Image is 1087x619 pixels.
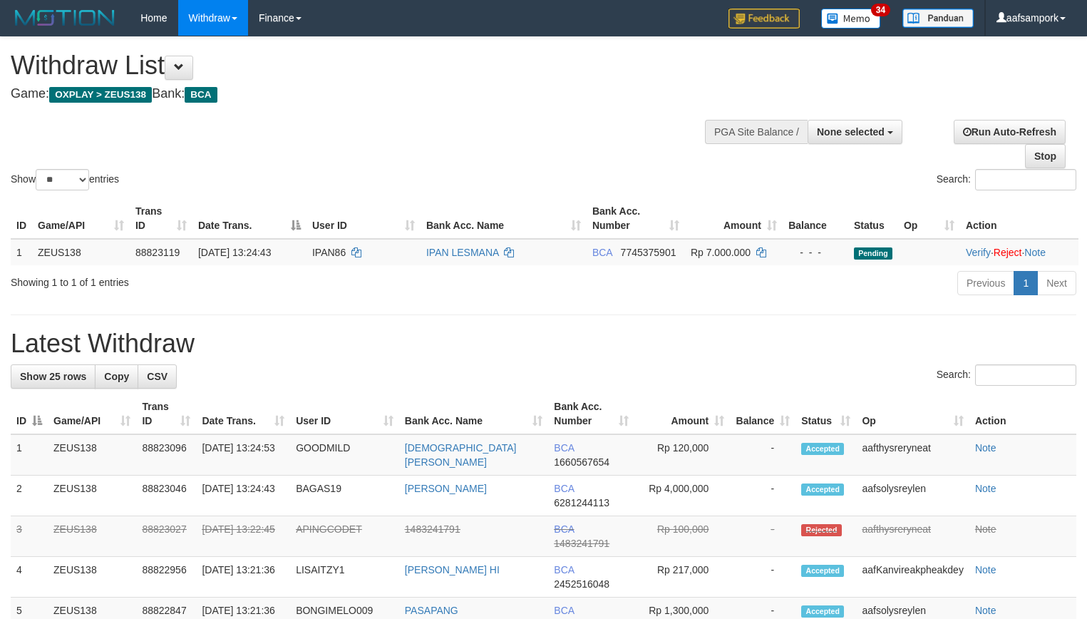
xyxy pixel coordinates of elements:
[11,198,32,239] th: ID
[554,483,574,494] span: BCA
[554,497,609,508] span: Copy 6281244113 to clipboard
[954,120,1066,144] a: Run Auto-Refresh
[960,239,1078,265] td: · ·
[691,247,751,258] span: Rp 7.000.000
[136,476,196,516] td: 88823046
[969,394,1076,434] th: Action
[705,120,808,144] div: PGA Site Balance /
[975,364,1076,386] input: Search:
[1024,247,1046,258] a: Note
[11,557,48,598] td: 4
[856,476,969,516] td: aafsolysreylen
[48,557,136,598] td: ZEUS138
[196,394,290,434] th: Date Trans.: activate to sort column ascending
[11,329,1076,358] h1: Latest Withdraw
[11,270,442,290] div: Showing 1 to 1 of 1 entries
[11,169,119,190] label: Show entries
[11,51,711,80] h1: Withdraw List
[783,198,848,239] th: Balance
[136,516,196,557] td: 88823027
[848,198,898,239] th: Status
[405,483,487,494] a: [PERSON_NAME]
[32,198,130,239] th: Game/API: activate to sort column ascending
[405,605,458,616] a: PASAPANG
[95,364,138,389] a: Copy
[960,198,1078,239] th: Action
[634,557,731,598] td: Rp 217,000
[730,434,795,476] td: -
[405,564,500,575] a: [PERSON_NAME] HI
[136,434,196,476] td: 88823096
[957,271,1014,295] a: Previous
[554,456,609,468] span: Copy 1660567654 to clipboard
[192,198,306,239] th: Date Trans.: activate to sort column descending
[730,476,795,516] td: -
[634,434,731,476] td: Rp 120,000
[854,247,892,260] span: Pending
[808,120,902,144] button: None selected
[11,7,119,29] img: MOTION_logo.png
[554,578,609,590] span: Copy 2452516048 to clipboard
[196,557,290,598] td: [DATE] 13:21:36
[11,87,711,101] h4: Game: Bank:
[185,87,217,103] span: BCA
[48,516,136,557] td: ZEUS138
[405,523,460,535] a: 1483241791
[49,87,152,103] span: OXPLAY > ZEUS138
[1025,144,1066,168] a: Stop
[817,126,885,138] span: None selected
[11,476,48,516] td: 2
[902,9,974,28] img: panduan.png
[856,557,969,598] td: aafKanvireakpheakdey
[11,394,48,434] th: ID: activate to sort column descending
[290,557,399,598] td: LISAITZY1
[198,247,271,258] span: [DATE] 13:24:43
[1037,271,1076,295] a: Next
[290,434,399,476] td: GOODMILD
[20,371,86,382] span: Show 25 rows
[290,476,399,516] td: BAGAS19
[937,364,1076,386] label: Search:
[196,516,290,557] td: [DATE] 13:22:45
[975,564,996,575] a: Note
[975,483,996,494] a: Note
[554,564,574,575] span: BCA
[147,371,168,382] span: CSV
[634,394,731,434] th: Amount: activate to sort column ascending
[290,516,399,557] td: APINGCODET
[975,442,996,454] a: Note
[728,9,800,29] img: Feedback.jpg
[937,169,1076,190] label: Search:
[685,198,783,239] th: Amount: activate to sort column ascending
[821,9,881,29] img: Button%20Memo.svg
[32,239,130,265] td: ZEUS138
[290,394,399,434] th: User ID: activate to sort column ascending
[421,198,587,239] th: Bank Acc. Name: activate to sort column ascending
[856,394,969,434] th: Op: activate to sort column ascending
[801,443,844,455] span: Accepted
[634,516,731,557] td: Rp 100,000
[11,516,48,557] td: 3
[312,247,346,258] span: IPAN86
[730,394,795,434] th: Balance: activate to sort column ascending
[587,198,685,239] th: Bank Acc. Number: activate to sort column ascending
[554,523,574,535] span: BCA
[788,245,843,260] div: - - -
[548,394,634,434] th: Bank Acc. Number: activate to sort column ascending
[634,476,731,516] td: Rp 4,000,000
[730,557,795,598] td: -
[196,476,290,516] td: [DATE] 13:24:43
[306,198,421,239] th: User ID: activate to sort column ascending
[11,364,96,389] a: Show 25 rows
[801,565,844,577] span: Accepted
[554,605,574,616] span: BCA
[138,364,177,389] a: CSV
[48,476,136,516] td: ZEUS138
[11,239,32,265] td: 1
[136,394,196,434] th: Trans ID: activate to sort column ascending
[554,442,574,454] span: BCA
[11,434,48,476] td: 1
[399,394,548,434] th: Bank Acc. Name: activate to sort column ascending
[795,394,856,434] th: Status: activate to sort column ascending
[405,442,517,468] a: [DEMOGRAPHIC_DATA][PERSON_NAME]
